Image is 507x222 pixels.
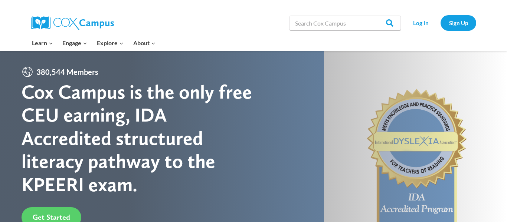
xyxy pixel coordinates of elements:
[133,38,156,48] span: About
[33,213,70,222] span: Get Started
[405,15,476,30] nav: Secondary Navigation
[290,16,401,30] input: Search Cox Campus
[27,35,160,51] nav: Primary Navigation
[33,66,101,78] span: 380,544 Members
[22,80,253,196] div: Cox Campus is the only free CEU earning, IDA Accredited structured literacy pathway to the KPEERI...
[62,38,87,48] span: Engage
[32,38,53,48] span: Learn
[31,16,114,30] img: Cox Campus
[97,38,124,48] span: Explore
[405,15,437,30] a: Log In
[441,15,476,30] a: Sign Up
